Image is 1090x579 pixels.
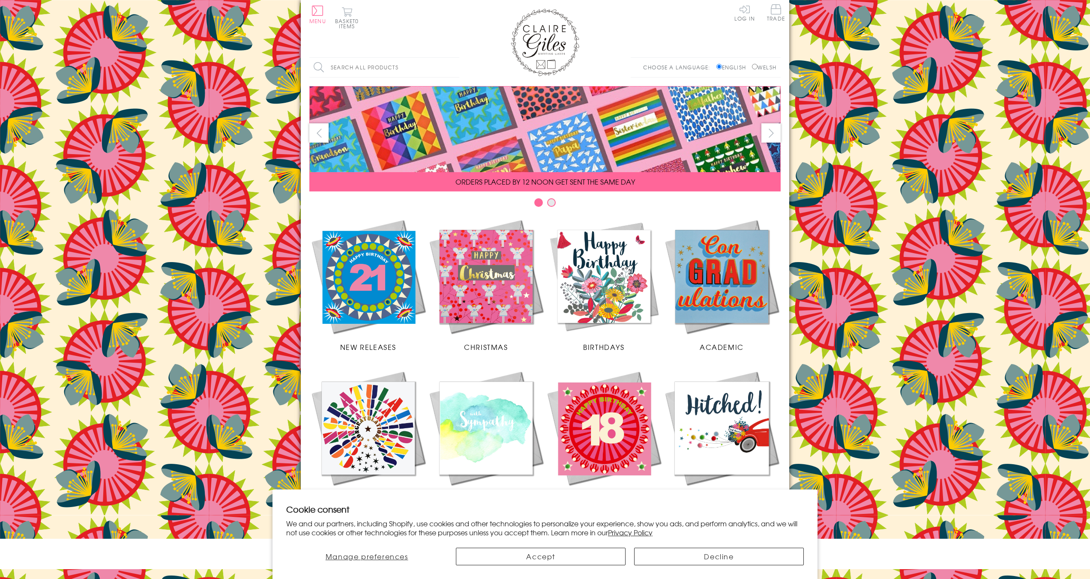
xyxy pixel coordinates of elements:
[716,64,722,69] input: English
[583,342,624,352] span: Birthdays
[534,198,543,207] button: Carousel Page 1 (Current Slide)
[286,548,447,565] button: Manage preferences
[716,63,750,71] label: English
[309,218,427,352] a: New Releases
[335,7,359,29] button: Basket0 items
[761,123,781,143] button: next
[451,58,459,77] input: Search
[767,4,785,21] span: Trade
[643,63,715,71] p: Choose a language:
[752,63,776,71] label: Welsh
[608,527,653,537] a: Privacy Policy
[309,198,781,211] div: Carousel Pagination
[340,342,396,352] span: New Releases
[767,4,785,23] a: Trade
[752,64,758,69] input: Welsh
[547,198,556,207] button: Carousel Page 2
[700,342,744,352] span: Academic
[511,9,579,76] img: Claire Giles Greetings Cards
[326,551,408,561] span: Manage preferences
[309,58,459,77] input: Search all products
[456,548,626,565] button: Accept
[734,4,755,21] a: Log In
[545,369,663,504] a: Age Cards
[663,218,781,352] a: Academic
[339,17,359,30] span: 0 items
[309,123,329,143] button: prev
[545,218,663,352] a: Birthdays
[309,17,326,25] span: Menu
[309,369,427,504] a: Congratulations
[663,369,781,504] a: Wedding Occasions
[286,519,804,537] p: We and our partners, including Shopify, use cookies and other technologies to personalize your ex...
[309,6,326,24] button: Menu
[427,218,545,352] a: Christmas
[286,503,804,515] h2: Cookie consent
[427,369,545,504] a: Sympathy
[464,342,508,352] span: Christmas
[634,548,804,565] button: Decline
[455,176,635,187] span: ORDERS PLACED BY 12 NOON GET SENT THE SAME DAY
